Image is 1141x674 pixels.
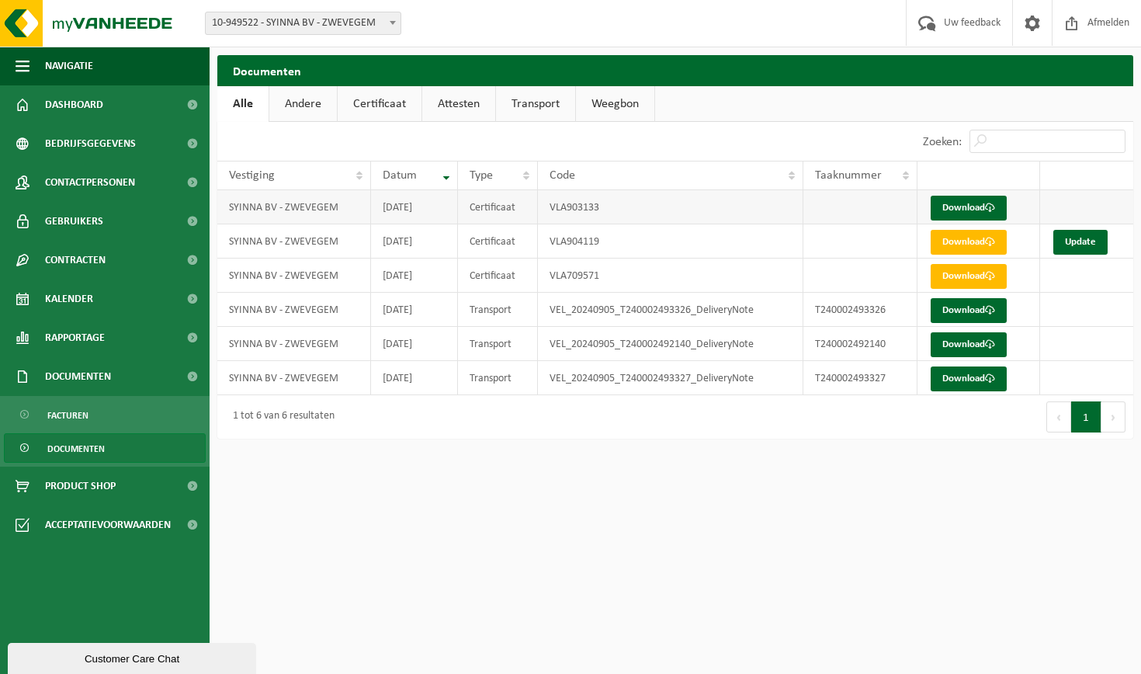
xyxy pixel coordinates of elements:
[45,163,135,202] span: Contactpersonen
[229,169,275,182] span: Vestiging
[538,293,803,327] td: VEL_20240905_T240002493326_DeliveryNote
[496,86,575,122] a: Transport
[217,293,371,327] td: SYINNA BV - ZWEVEGEM
[538,259,803,293] td: VLA709571
[538,327,803,361] td: VEL_20240905_T240002492140_DeliveryNote
[576,86,654,122] a: Weegbon
[217,55,1133,85] h2: Documenten
[269,86,337,122] a: Andere
[923,136,962,148] label: Zoeken:
[931,332,1007,357] a: Download
[538,224,803,259] td: VLA904119
[47,401,88,430] span: Facturen
[470,169,493,182] span: Type
[4,433,206,463] a: Documenten
[45,124,136,163] span: Bedrijfsgegevens
[422,86,495,122] a: Attesten
[45,280,93,318] span: Kalender
[1101,401,1125,433] button: Next
[803,293,917,327] td: T240002493326
[458,327,539,361] td: Transport
[458,190,539,224] td: Certificaat
[538,190,803,224] td: VLA903133
[217,327,371,361] td: SYINNA BV - ZWEVEGEM
[371,327,457,361] td: [DATE]
[931,264,1007,289] a: Download
[47,434,105,464] span: Documenten
[931,230,1007,255] a: Download
[217,224,371,259] td: SYINNA BV - ZWEVEGEM
[45,357,111,396] span: Documenten
[205,12,401,35] span: 10-949522 - SYINNA BV - ZWEVEGEM
[550,169,575,182] span: Code
[8,640,259,674] iframe: chat widget
[1071,401,1101,433] button: 1
[371,190,457,224] td: [DATE]
[4,400,206,429] a: Facturen
[458,224,539,259] td: Certificaat
[206,12,401,34] span: 10-949522 - SYINNA BV - ZWEVEGEM
[45,47,93,85] span: Navigatie
[815,169,882,182] span: Taaknummer
[45,505,171,544] span: Acceptatievoorwaarden
[371,224,457,259] td: [DATE]
[931,367,1007,391] a: Download
[803,361,917,395] td: T240002493327
[458,259,539,293] td: Certificaat
[45,467,116,505] span: Product Shop
[931,298,1007,323] a: Download
[45,85,103,124] span: Dashboard
[371,293,457,327] td: [DATE]
[217,361,371,395] td: SYINNA BV - ZWEVEGEM
[45,241,106,280] span: Contracten
[217,259,371,293] td: SYINNA BV - ZWEVEGEM
[217,86,269,122] a: Alle
[338,86,421,122] a: Certificaat
[45,318,105,357] span: Rapportage
[217,190,371,224] td: SYINNA BV - ZWEVEGEM
[371,259,457,293] td: [DATE]
[383,169,417,182] span: Datum
[931,196,1007,221] a: Download
[1053,230,1108,255] a: Update
[803,327,917,361] td: T240002492140
[371,361,457,395] td: [DATE]
[538,361,803,395] td: VEL_20240905_T240002493327_DeliveryNote
[458,361,539,395] td: Transport
[1046,401,1071,433] button: Previous
[45,202,103,241] span: Gebruikers
[225,403,335,431] div: 1 tot 6 van 6 resultaten
[458,293,539,327] td: Transport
